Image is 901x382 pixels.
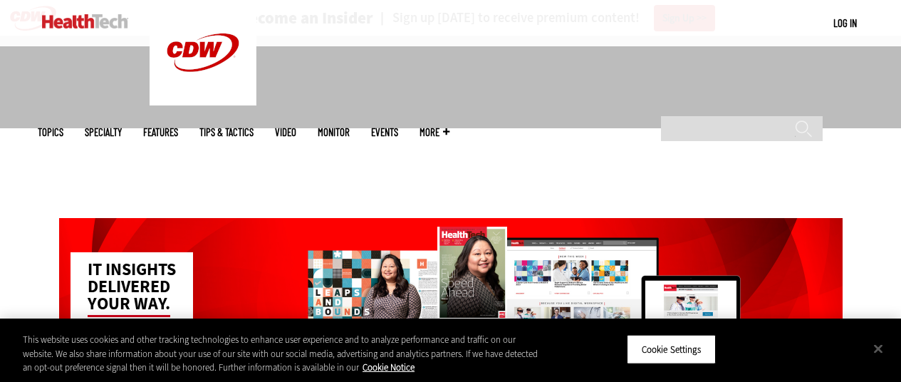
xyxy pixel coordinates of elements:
a: Events [371,127,398,138]
span: More [420,127,449,138]
div: IT insights delivered [71,252,193,321]
button: Cookie Settings [627,334,716,364]
a: Features [143,127,178,138]
a: CDW [150,94,256,109]
div: User menu [833,16,857,31]
div: This website uses cookies and other tracking technologies to enhance user experience and to analy... [23,333,541,375]
span: Topics [38,127,63,138]
button: Close [863,333,894,364]
img: Home [42,14,128,29]
a: Video [275,127,296,138]
span: your way. [88,292,170,317]
a: Log in [833,16,857,29]
a: MonITor [318,127,350,138]
span: Specialty [85,127,122,138]
a: More information about your privacy [363,361,415,373]
a: Tips & Tactics [199,127,254,138]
